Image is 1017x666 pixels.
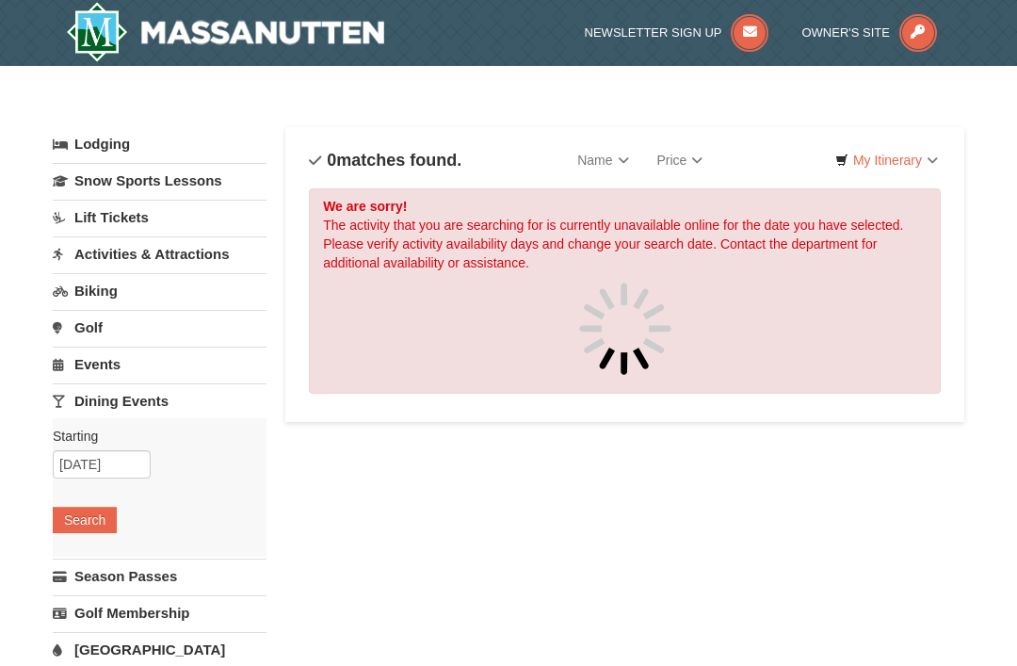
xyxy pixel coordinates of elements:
[53,559,266,593] a: Season Passes
[53,127,266,161] a: Lodging
[53,383,266,418] a: Dining Events
[66,2,384,62] a: Massanutten Resort
[585,25,769,40] a: Newsletter Sign Up
[823,146,950,174] a: My Itinerary
[53,273,266,308] a: Biking
[53,347,266,382] a: Events
[66,2,384,62] img: Massanutten Resort Logo
[53,310,266,345] a: Golf
[801,25,890,40] span: Owner's Site
[323,199,407,214] strong: We are sorry!
[53,236,266,271] a: Activities & Attractions
[53,507,117,533] button: Search
[585,25,722,40] span: Newsletter Sign Up
[801,25,937,40] a: Owner's Site
[53,595,266,630] a: Golf Membership
[643,141,718,179] a: Price
[563,141,642,179] a: Name
[53,163,266,198] a: Snow Sports Lessons
[53,200,266,235] a: Lift Tickets
[53,427,252,446] label: Starting
[309,188,941,394] div: The activity that you are searching for is currently unavailable online for the date you have sel...
[578,282,672,376] img: spinner.gif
